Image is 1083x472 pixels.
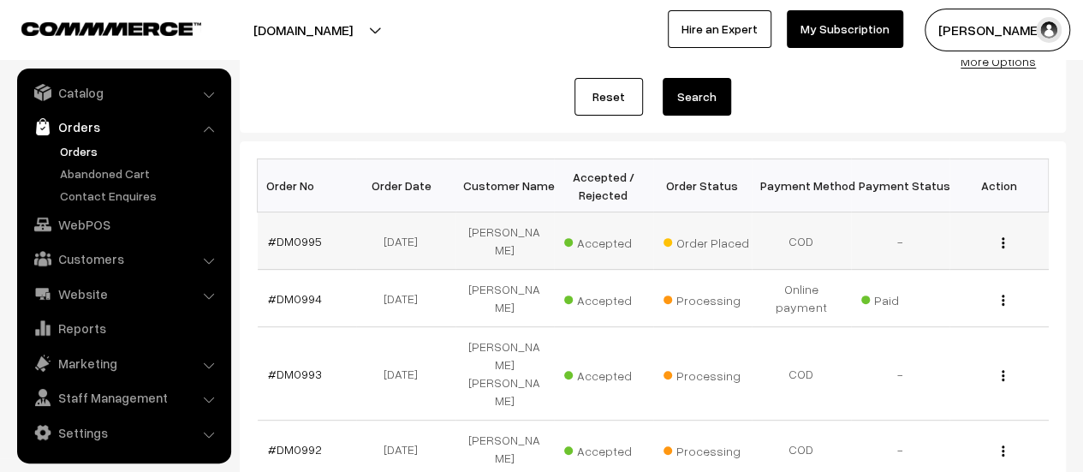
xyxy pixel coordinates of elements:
a: Website [21,278,225,309]
a: WebPOS [21,209,225,240]
a: More Options [961,54,1036,69]
a: Abandoned Cart [56,164,225,182]
button: Search [663,78,731,116]
span: Accepted [564,362,650,385]
a: Staff Management [21,382,225,413]
a: #DM0994 [268,291,322,306]
th: Customer Name [455,159,555,212]
a: Catalog [21,77,225,108]
th: Accepted / Rejected [554,159,653,212]
th: Order Status [653,159,753,212]
a: Hire an Expert [668,10,771,48]
img: Menu [1002,445,1004,457]
td: [DATE] [356,270,455,327]
a: Customers [21,243,225,274]
span: Accepted [564,230,650,252]
span: Processing [663,438,749,460]
a: Reports [21,313,225,344]
td: COD [752,212,851,270]
img: Menu [1002,370,1004,381]
td: COD [752,327,851,421]
a: My Subscription [787,10,903,48]
span: Processing [663,287,749,309]
a: Orders [21,111,225,142]
td: Online payment [752,270,851,327]
td: [PERSON_NAME] [455,270,555,327]
span: Accepted [564,287,650,309]
th: Payment Status [851,159,950,212]
td: [PERSON_NAME] [PERSON_NAME] [455,327,555,421]
th: Order Date [356,159,455,212]
th: Payment Method [752,159,851,212]
td: [DATE] [356,327,455,421]
td: - [851,327,950,421]
td: [PERSON_NAME] [455,212,555,270]
th: Order No [258,159,357,212]
a: #DM0995 [268,234,322,248]
td: - [851,212,950,270]
a: Reset [574,78,643,116]
th: Action [949,159,1049,212]
span: Paid [861,287,947,309]
a: Orders [56,142,225,160]
span: Accepted [564,438,650,460]
a: Contact Enquires [56,187,225,205]
span: Processing [663,362,749,385]
img: Menu [1002,295,1004,306]
button: [DOMAIN_NAME] [193,9,413,51]
img: COMMMERCE [21,22,201,35]
a: Settings [21,417,225,448]
span: Order Placed [663,230,749,252]
a: #DM0993 [268,367,322,381]
a: COMMMERCE [21,17,171,38]
a: #DM0992 [268,442,322,457]
button: [PERSON_NAME] [925,9,1070,51]
img: user [1036,17,1062,43]
a: Marketing [21,348,225,379]
img: Menu [1002,237,1004,248]
td: [DATE] [356,212,455,270]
